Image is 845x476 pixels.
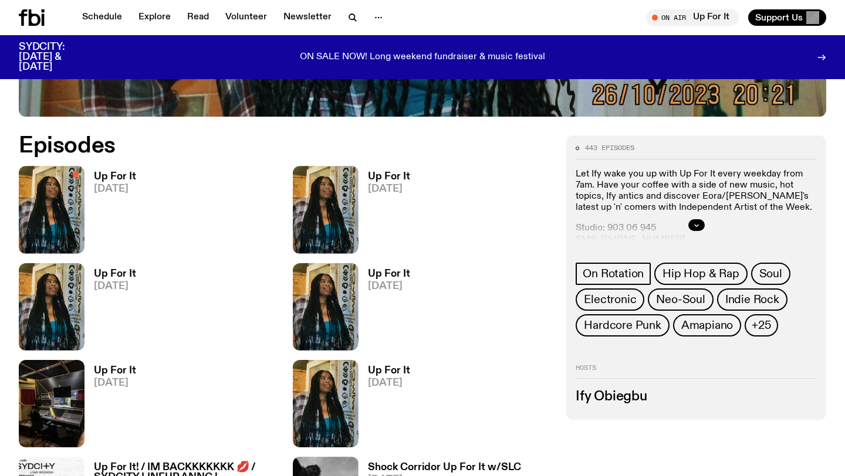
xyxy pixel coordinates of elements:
[300,52,545,63] p: ON SALE NOW! Long weekend fundraiser & music festival
[576,263,651,285] a: On Rotation
[584,319,661,332] span: Hardcore Punk
[368,184,410,194] span: [DATE]
[84,366,136,447] a: Up For It[DATE]
[94,281,136,291] span: [DATE]
[748,9,826,26] button: Support Us
[725,293,779,306] span: Indie Rock
[19,166,84,253] img: Ify - a Brown Skin girl with black braided twists, looking up to the side with her tongue stickin...
[368,378,410,388] span: [DATE]
[368,463,521,472] h3: Shock Corridor Up For It w/SLC
[673,314,741,336] a: Amapiano
[94,269,136,279] h3: Up For It
[359,366,410,447] a: Up For It[DATE]
[180,9,216,26] a: Read
[759,267,782,280] span: Soul
[19,42,94,72] h3: SYDCITY: [DATE] & [DATE]
[359,172,410,253] a: Up For It[DATE]
[131,9,178,26] a: Explore
[576,288,644,311] a: Electronic
[717,288,787,311] a: Indie Rock
[648,288,713,311] a: Neo-Soul
[681,319,733,332] span: Amapiano
[646,9,739,26] button: On AirUp For It
[368,281,410,291] span: [DATE]
[359,269,410,351] a: Up For It[DATE]
[293,360,359,447] img: Ify - a Brown Skin girl with black braided twists, looking up to the side with her tongue stickin...
[663,267,739,280] span: Hip Hop & Rap
[293,166,359,253] img: Ify - a Brown Skin girl with black braided twists, looking up to the side with her tongue stickin...
[94,378,136,388] span: [DATE]
[218,9,274,26] a: Volunteer
[84,269,136,351] a: Up For It[DATE]
[19,135,552,157] h2: Episodes
[576,314,669,336] a: Hardcore Punk
[583,267,644,280] span: On Rotation
[368,366,410,376] h3: Up For It
[84,172,136,253] a: Up For It[DATE]
[654,263,747,285] a: Hip Hop & Rap
[293,263,359,351] img: Ify - a Brown Skin girl with black braided twists, looking up to the side with her tongue stickin...
[576,365,817,379] h2: Hosts
[94,366,136,376] h3: Up For It
[576,169,817,214] p: Let Ify wake you up with Up For It every weekday from 7am. Have your coffee with a side of new mu...
[584,293,636,306] span: Electronic
[755,12,803,23] span: Support Us
[751,263,790,285] a: Soul
[745,314,778,336] button: +25
[576,390,817,403] h3: Ify Obiegbu
[656,293,705,306] span: Neo-Soul
[94,172,136,182] h3: Up For It
[368,172,410,182] h3: Up For It
[276,9,339,26] a: Newsletter
[75,9,129,26] a: Schedule
[94,184,136,194] span: [DATE]
[19,263,84,351] img: Ify - a Brown Skin girl with black braided twists, looking up to the side with her tongue stickin...
[752,319,770,332] span: +25
[368,269,410,279] h3: Up For It
[585,145,634,151] span: 443 episodes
